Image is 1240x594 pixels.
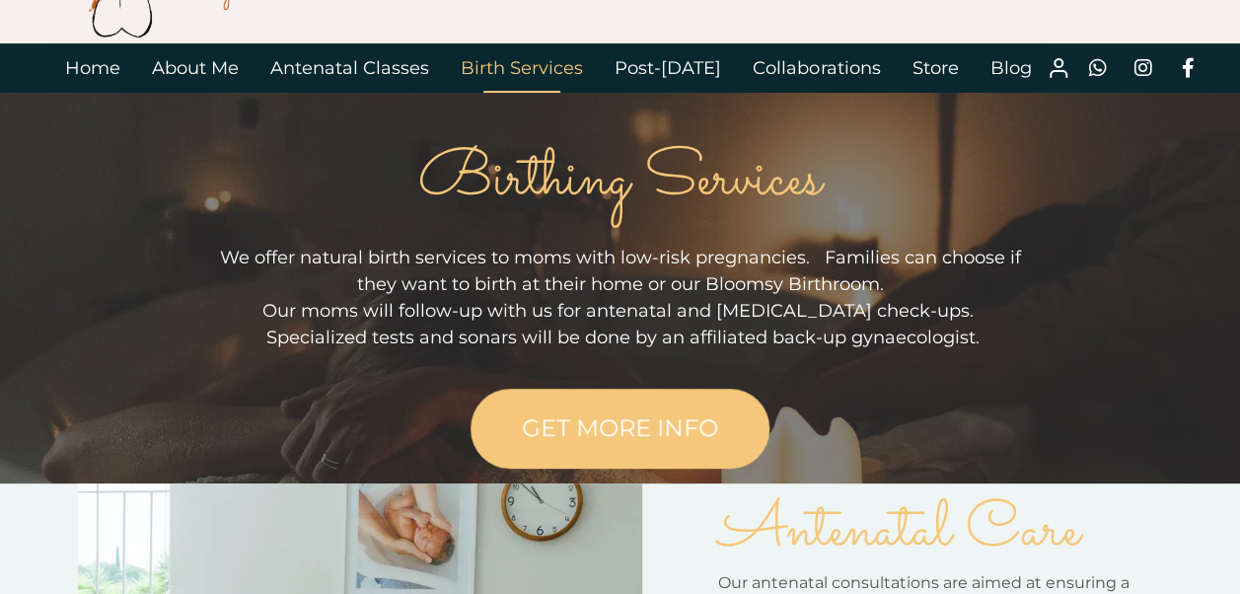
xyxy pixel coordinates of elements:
[737,43,896,93] a: Collaborations
[445,43,599,93] a: Birth Services
[974,43,1047,93] a: Blog
[522,413,718,442] span: GET MORE INFO
[599,43,737,93] a: Post-[DATE]
[261,300,980,348] span: Our moms will follow-up with us for antenatal and [MEDICAL_DATA] check-ups. Specialized tests and...
[220,247,1021,295] span: We offer natural birth services to moms with low-risk pregnancies. Families can choose if they wa...
[255,43,445,93] a: Antenatal Classes
[136,43,255,93] a: About Me
[896,43,974,93] a: Store
[718,484,1080,579] span: Antenatal Care
[418,133,822,228] span: Birthing Services
[471,389,769,469] a: GET MORE INFO
[49,43,136,93] a: Home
